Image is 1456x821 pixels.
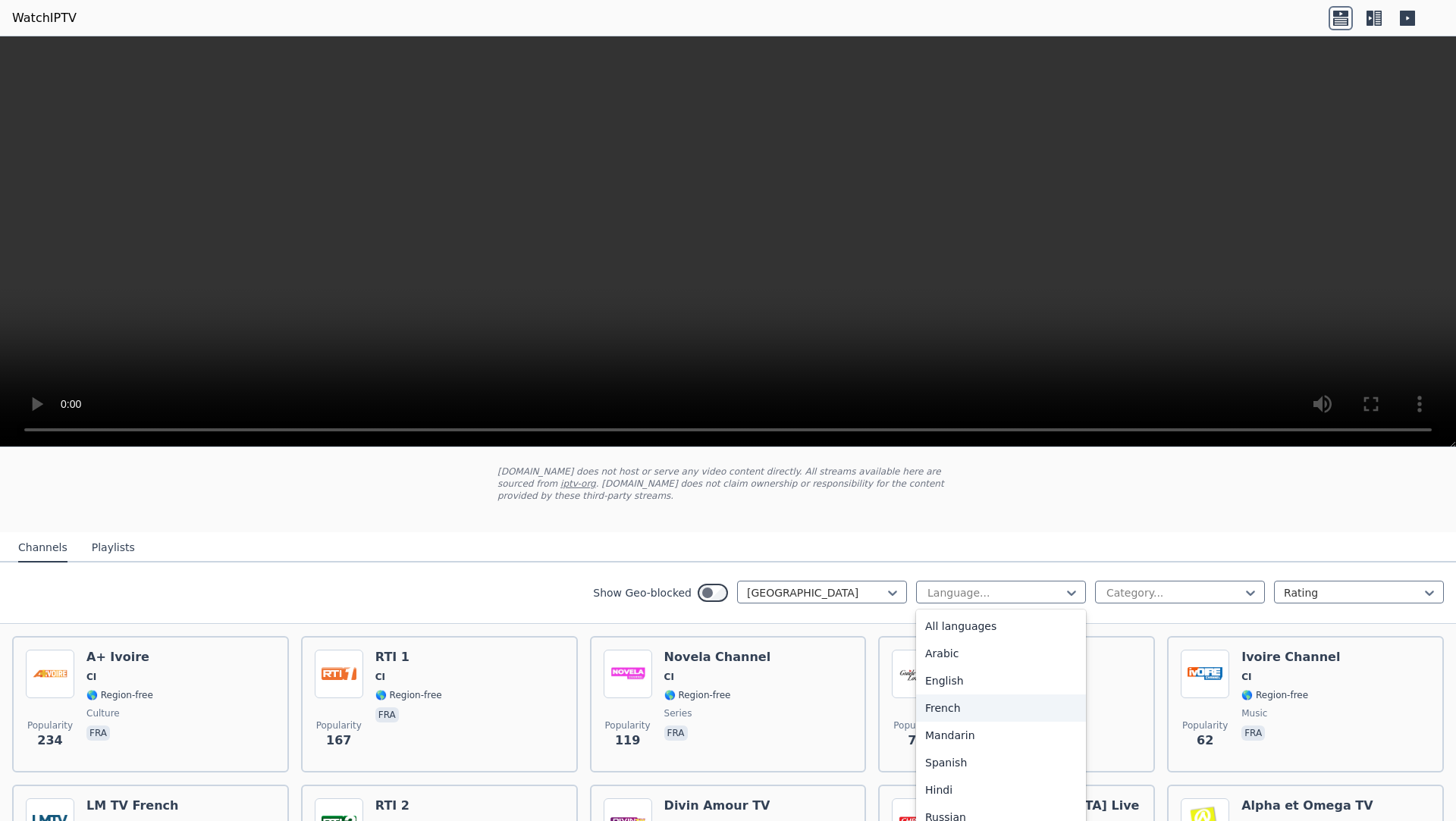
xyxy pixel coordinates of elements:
a: iptv-org [560,478,596,489]
span: culture [86,707,120,719]
p: fra [664,725,688,741]
div: All languages [916,613,1086,640]
p: fra [1241,725,1265,741]
img: Novela Channel [604,650,652,698]
span: CI [375,671,385,683]
span: 🌎 Region-free [664,689,731,701]
span: 🌎 Region-free [1241,689,1308,701]
div: Arabic [916,640,1086,667]
img: A+ Ivoire [26,650,74,698]
span: Popularity [1182,719,1228,732]
label: Show Geo-blocked [593,585,692,600]
img: Guide Love TV [892,650,940,698]
div: English [916,667,1086,694]
div: French [916,694,1086,722]
span: Popularity [605,719,651,732]
a: WatchIPTV [12,9,77,27]
p: fra [375,707,399,722]
div: Spanish [916,749,1086,776]
div: Mandarin [916,722,1086,749]
p: fra [86,725,110,741]
h6: Divin Amour TV [664,798,770,813]
button: Channels [18,534,67,562]
h6: LM TV French [86,798,178,813]
span: Popularity [316,719,362,732]
span: 🌎 Region-free [375,689,442,701]
span: series [664,707,692,719]
img: RTI 1 [315,650,363,698]
img: Ivoire Channel [1181,650,1229,698]
h6: RTI 1 [375,650,442,665]
span: Popularity [893,719,939,732]
h6: Novela Channel [664,650,771,665]
span: CI [86,671,96,683]
span: 🌎 Region-free [86,689,153,701]
span: 167 [326,732,351,750]
span: 234 [37,732,62,750]
h6: RTI 2 [375,798,442,813]
span: music [1241,707,1267,719]
span: 119 [615,732,640,750]
button: Playlists [92,534,135,562]
h6: Ivoire Channel [1241,650,1340,665]
span: 73 [908,732,924,750]
span: Popularity [27,719,73,732]
span: CI [1241,671,1251,683]
div: Hindi [916,776,1086,804]
p: [DOMAIN_NAME] does not host or serve any video content directly. All streams available here are s... [497,465,959,502]
h6: Alpha et Omega TV [1241,798,1373,813]
h6: A+ Ivoire [86,650,153,665]
span: 62 [1197,732,1213,750]
span: CI [664,671,674,683]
